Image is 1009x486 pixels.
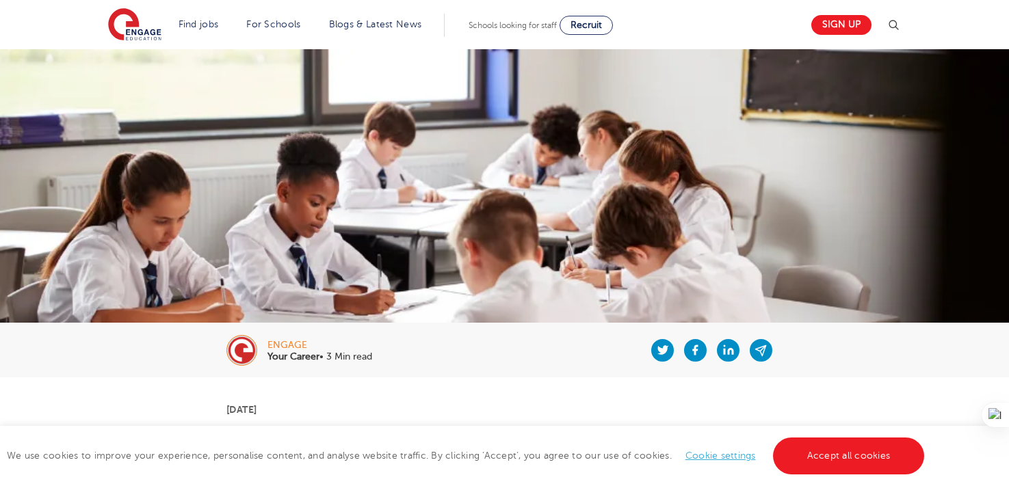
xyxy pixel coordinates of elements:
b: Your Career [267,351,319,362]
a: Sign up [811,15,872,35]
img: Engage Education [108,8,161,42]
p: • 3 Min read [267,352,372,362]
span: Recruit [571,20,602,30]
a: Cookie settings [685,450,756,461]
a: For Schools [246,19,300,29]
a: Recruit [560,16,613,35]
a: Accept all cookies [773,437,925,474]
a: Find jobs [179,19,219,29]
span: Schools looking for staff [469,21,557,30]
div: engage [267,340,372,350]
span: We use cookies to improve your experience, personalise content, and analyse website traffic. By c... [7,450,928,461]
a: Blogs & Latest News [329,19,422,29]
p: [DATE] [226,405,783,414]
